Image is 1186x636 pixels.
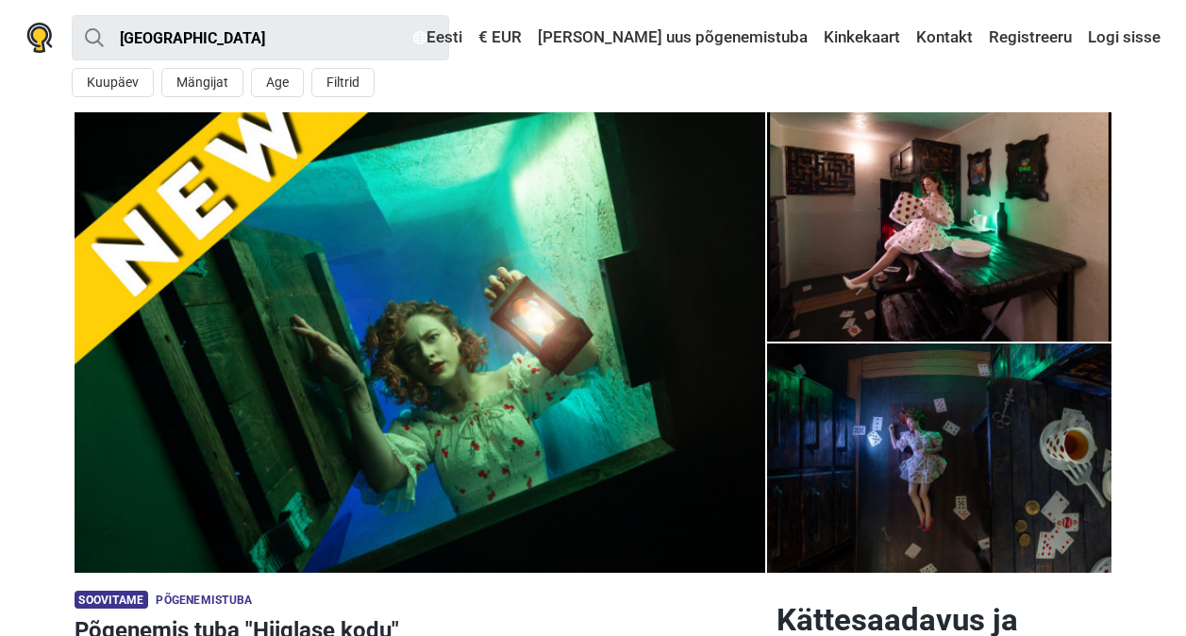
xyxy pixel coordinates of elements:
a: € EUR [474,21,526,55]
a: [PERSON_NAME] uus põgenemistuba [533,21,812,55]
button: Age [251,68,304,97]
a: Kontakt [911,21,977,55]
button: Filtrid [311,68,375,97]
a: Registreeru [984,21,1077,55]
a: Põgenemis tuba "Hiiglase kodu" photo 3 [767,112,1112,342]
img: Põgenemis tuba "Hiiglase kodu" photo 5 [767,343,1112,573]
span: Soovitame [75,591,149,609]
a: Logi sisse [1083,21,1161,55]
a: Eesti [409,21,467,55]
img: Eesti [413,31,426,44]
span: Põgenemistuba [156,594,252,607]
img: Põgenemis tuba "Hiiglase kodu" photo 13 [75,112,765,573]
input: proovi “Tallinn” [72,15,449,60]
img: Nowescape logo [26,23,53,53]
a: Kinkekaart [819,21,905,55]
a: Põgenemis tuba "Hiiglase kodu" photo 12 [75,112,765,573]
button: Mängijat [161,68,243,97]
a: Põgenemis tuba "Hiiglase kodu" photo 4 [767,343,1112,573]
button: Kuupäev [72,68,154,97]
img: Põgenemis tuba "Hiiglase kodu" photo 4 [767,112,1112,342]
